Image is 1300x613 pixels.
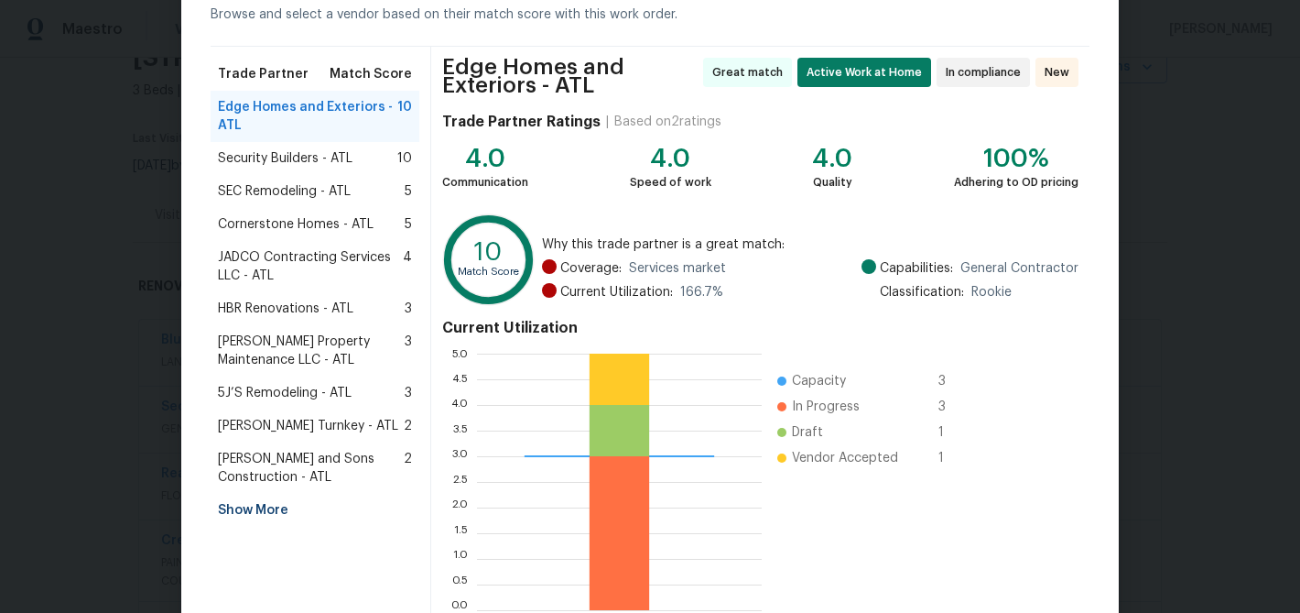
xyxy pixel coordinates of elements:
[405,384,412,402] span: 3
[404,450,412,487] span: 2
[218,98,397,135] span: Edge Homes and Exteriors - ATL
[450,400,468,410] text: 4.0
[560,283,673,301] span: Current Utilization:
[542,235,1078,254] span: Why this trade partner is a great match:
[807,63,929,82] span: Active Work at Home
[218,384,352,402] span: 5J’S Remodeling - ATL
[404,417,412,435] span: 2
[954,149,1078,168] div: 100%
[218,65,309,83] span: Trade Partner
[812,149,852,168] div: 4.0
[211,494,419,527] div: Show More
[792,423,823,442] span: Draft
[938,398,968,416] span: 3
[442,319,1078,337] h4: Current Utilization
[451,451,468,462] text: 3.0
[218,182,351,201] span: SEC Remodeling - ATL
[403,248,412,285] span: 4
[453,553,468,564] text: 1.0
[405,182,412,201] span: 5
[218,333,405,369] span: [PERSON_NAME] Property Maintenance LLC - ATL
[792,449,898,467] span: Vendor Accepted
[880,283,964,301] span: Classification:
[614,113,721,131] div: Based on 2 ratings
[218,149,352,168] span: Security Builders - ATL
[330,65,412,83] span: Match Score
[218,300,353,318] span: HBR Renovations - ATL
[458,267,519,277] text: Match Score
[680,283,723,301] span: 166.7 %
[451,502,468,513] text: 2.0
[218,417,398,435] span: [PERSON_NAME] Turnkey - ATL
[560,259,622,278] span: Coverage:
[601,113,614,131] div: |
[452,476,468,487] text: 2.5
[405,333,412,369] span: 3
[880,259,953,278] span: Capabilities:
[218,248,403,285] span: JADCO Contracting Services LLC - ATL
[630,173,711,192] div: Speed of work
[442,58,698,94] span: Edge Homes and Exteriors - ATL
[954,173,1078,192] div: Adhering to OD pricing
[792,398,860,416] span: In Progress
[397,149,412,168] span: 10
[629,259,726,278] span: Services market
[442,173,528,192] div: Communication
[812,173,852,192] div: Quality
[1045,63,1077,82] span: New
[405,300,412,318] span: 3
[938,372,968,390] span: 3
[442,149,528,168] div: 4.0
[938,423,968,442] span: 1
[451,579,468,590] text: 0.5
[971,283,1012,301] span: Rookie
[442,113,601,131] h4: Trade Partner Ratings
[712,63,790,82] span: Great match
[405,215,412,234] span: 5
[452,425,468,436] text: 3.5
[474,239,503,265] text: 10
[397,98,412,135] span: 10
[451,348,468,359] text: 5.0
[792,372,846,390] span: Capacity
[218,215,374,234] span: Cornerstone Homes - ATL
[630,149,711,168] div: 4.0
[218,450,404,487] span: [PERSON_NAME] and Sons Construction - ATL
[451,374,468,385] text: 4.5
[946,63,1028,82] span: In compliance
[938,449,968,467] span: 1
[960,259,1078,278] span: General Contractor
[454,528,468,539] text: 1.5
